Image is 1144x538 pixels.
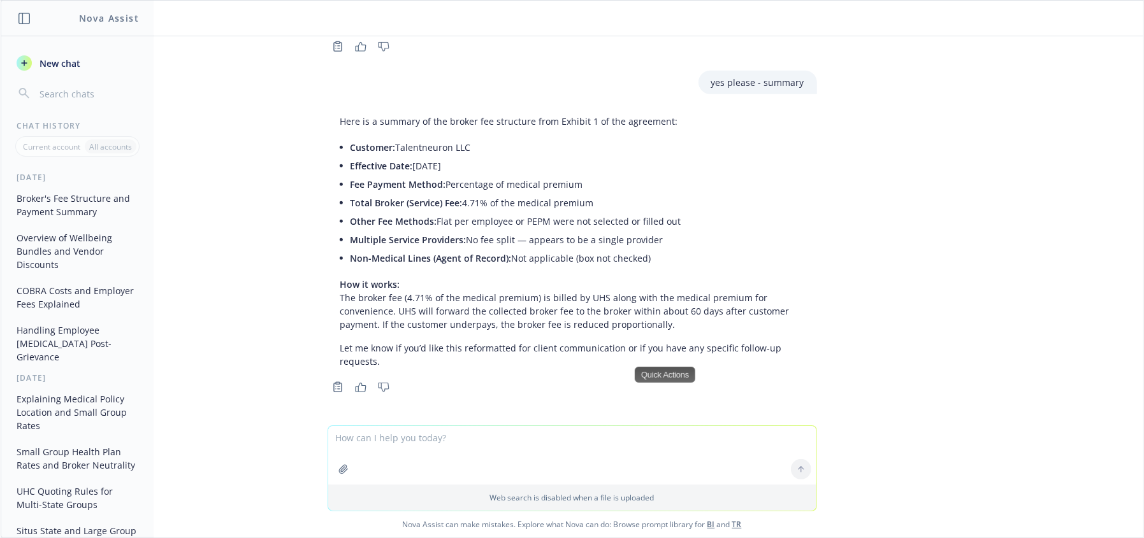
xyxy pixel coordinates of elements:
p: The broker fee (4.71% of the medical premium) is billed by UHS along with the medical premium for... [340,278,804,331]
button: Handling Employee [MEDICAL_DATA] Post-Grievance [11,320,143,367]
h1: Nova Assist [79,11,139,25]
a: BI [707,519,715,530]
li: Percentage of medical premium [351,175,804,194]
span: Multiple Service Providers: [351,234,467,246]
span: Non-Medical Lines (Agent of Record): [351,252,512,264]
li: Talentneuron LLC [351,138,804,157]
input: Search chats [37,85,138,103]
button: UHC Quoting Rules for Multi-State Groups [11,481,143,515]
button: Overview of Wellbeing Bundles and Vendor Discounts [11,227,143,275]
span: New chat [37,57,80,70]
span: How it works: [340,278,400,290]
span: Other Fee Methods: [351,215,437,227]
span: Effective Date: [351,160,413,172]
p: Let me know if you’d like this reformatted for client communication or if you have any specific f... [340,341,804,368]
li: 4.71% of the medical premium [351,194,804,212]
a: TR [732,519,742,530]
button: New chat [11,52,143,74]
span: Total Broker (Service) Fee: [351,197,463,209]
div: [DATE] [1,172,154,183]
svg: Copy to clipboard [332,41,344,52]
li: Not applicable (box not checked) [351,249,804,267]
li: [DATE] [351,157,804,175]
button: Thumbs down [373,38,394,55]
div: Chat History [1,120,154,131]
span: Fee Payment Method: [351,178,446,190]
p: Web search is disabled when a file is uploaded [336,492,809,503]
button: Small Group Health Plan Rates and Broker Neutrality [11,441,143,476]
button: Broker's Fee Structure and Payment Summary [11,188,143,222]
span: Nova Assist can make mistakes. Explore what Nova can do: Browse prompt library for and [6,511,1138,537]
p: yes please - summary [711,76,804,89]
span: Customer: [351,141,396,153]
svg: Copy to clipboard [332,381,344,393]
p: Here is a summary of the broker fee structure from Exhibit 1 of the agreement: [340,115,804,128]
button: Explaining Medical Policy Location and Small Group Rates [11,388,143,436]
li: Flat per employee or PEPM were not selected or filled out [351,212,804,230]
li: No fee split — appears to be a single provider [351,230,804,249]
p: All accounts [89,141,132,152]
button: Thumbs down [373,378,394,396]
div: [DATE] [1,372,154,383]
button: COBRA Costs and Employer Fees Explained [11,280,143,315]
p: Current account [23,141,80,152]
